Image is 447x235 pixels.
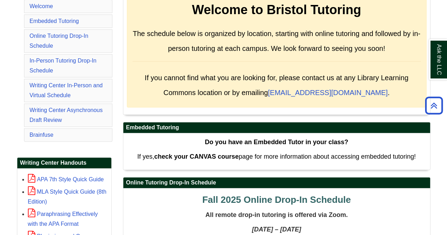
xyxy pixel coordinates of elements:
strong: Do you have an Embedded Tutor in your class? [205,139,348,146]
strong: Welcome to Bristol Tutoring [192,2,361,17]
h2: Embedded Tutoring [123,122,430,133]
span: If yes, page for more information about accessing embedded tutoring! [137,153,416,160]
a: [EMAIL_ADDRESS][DOMAIN_NAME] [268,89,388,96]
strong: check your CANVAS course [154,153,239,160]
a: Online Tutoring Drop-In Schedule [30,33,88,49]
a: APA 7th Style Quick Guide [28,176,104,182]
span: The schedule below is organized by location, starting with online tutoring and followed by in-per... [133,30,420,52]
a: In-Person Tutoring Drop-In Schedule [30,58,96,74]
a: Writing Center In-Person and Virtual Schedule [30,82,103,98]
a: Welcome [30,3,53,9]
a: Paraphrasing Effectively with the APA Format [28,211,98,227]
strong: [DATE] – [DATE] [252,226,301,233]
a: Brainfuse [30,132,54,138]
a: Back to Top [423,101,445,110]
span: If you cannot find what you are looking for, please contact us at any Library Learning Commons lo... [145,74,408,96]
a: Writing Center Asynchronous Draft Review [30,107,103,123]
h2: Online Tutoring Drop-In Schedule [123,177,430,188]
h2: Writing Center Handouts [17,158,111,169]
span: All remote drop-in tutoring is offered via Zoom. [205,211,348,218]
a: MLA Style Quick Guide (8th Edition) [28,189,107,205]
span: Fall 2025 Online Drop-In Schedule [202,194,351,205]
a: Embedded Tutoring [30,18,79,24]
